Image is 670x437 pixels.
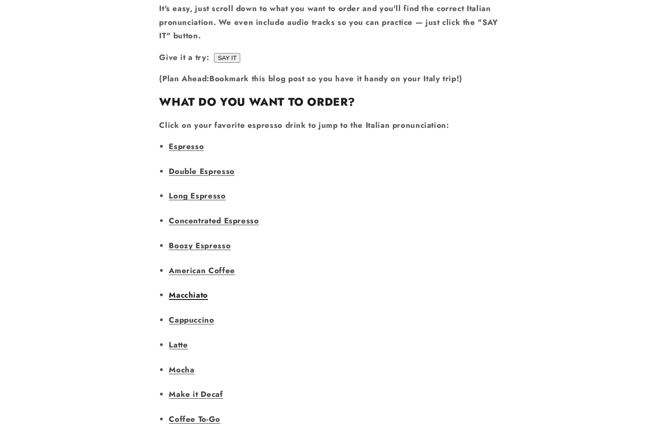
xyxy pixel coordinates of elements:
[169,240,231,251] a: Boozy Espresso
[169,314,214,325] a: Cappuccino
[169,141,204,152] a: Espresso
[169,190,225,201] a: Long Espresso
[159,119,510,132] p: Click on your favorite espresso drink to jump to the Italian pronunciation:
[159,95,510,109] h2: What do you want to order?
[159,2,510,43] p: It's easy, just scroll down to what you want to order and you'll find the correct Italian pronunc...
[169,389,223,400] a: Make it Decaf
[169,166,234,177] a: Double Espresso
[169,413,220,425] a: Coffee To-Go
[169,215,259,226] a: Concentrated Espresso
[159,72,510,86] p: ( Bookmark this blog post so you have it handy on your Italy trip!)
[169,364,194,375] a: Mocha
[169,265,235,276] a: American Coffee
[169,289,208,300] a: Macchiato
[169,339,188,350] a: Latte
[159,51,510,65] p: Give it a try:
[214,53,240,63] input: SAY IT
[162,73,209,84] strong: Plan Ahead:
